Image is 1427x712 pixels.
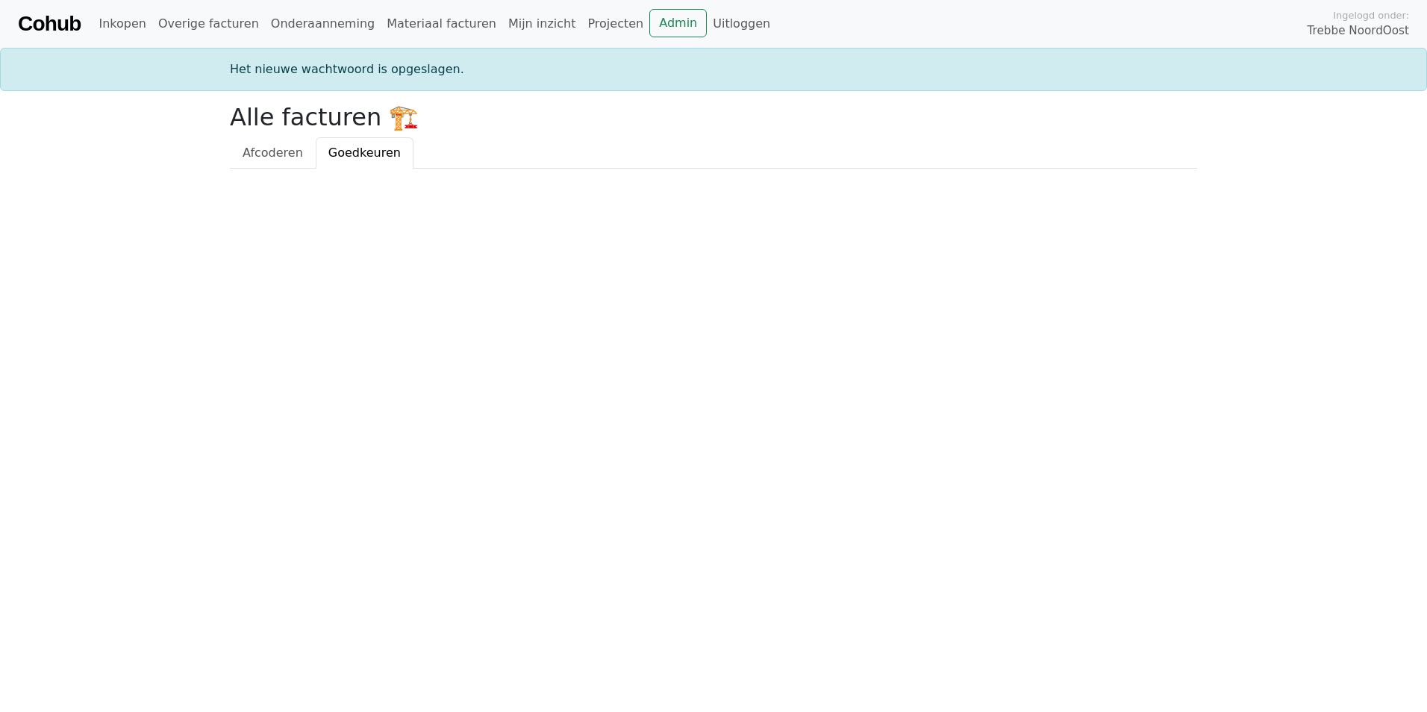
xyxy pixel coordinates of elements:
[316,137,413,169] a: Goedkeuren
[502,9,582,39] a: Mijn inzicht
[221,60,1206,78] div: Het nieuwe wachtwoord is opgeslagen.
[243,146,303,160] span: Afcoderen
[707,9,776,39] a: Uitloggen
[581,9,649,39] a: Projecten
[328,146,401,160] span: Goedkeuren
[230,137,316,169] a: Afcoderen
[265,9,381,39] a: Onderaanneming
[649,9,707,37] a: Admin
[1308,22,1409,40] span: Trebbe NoordOost
[93,9,152,39] a: Inkopen
[18,6,81,42] a: Cohub
[230,103,1197,131] h2: Alle facturen 🏗️
[381,9,502,39] a: Materiaal facturen
[152,9,265,39] a: Overige facturen
[1333,8,1409,22] span: Ingelogd onder:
